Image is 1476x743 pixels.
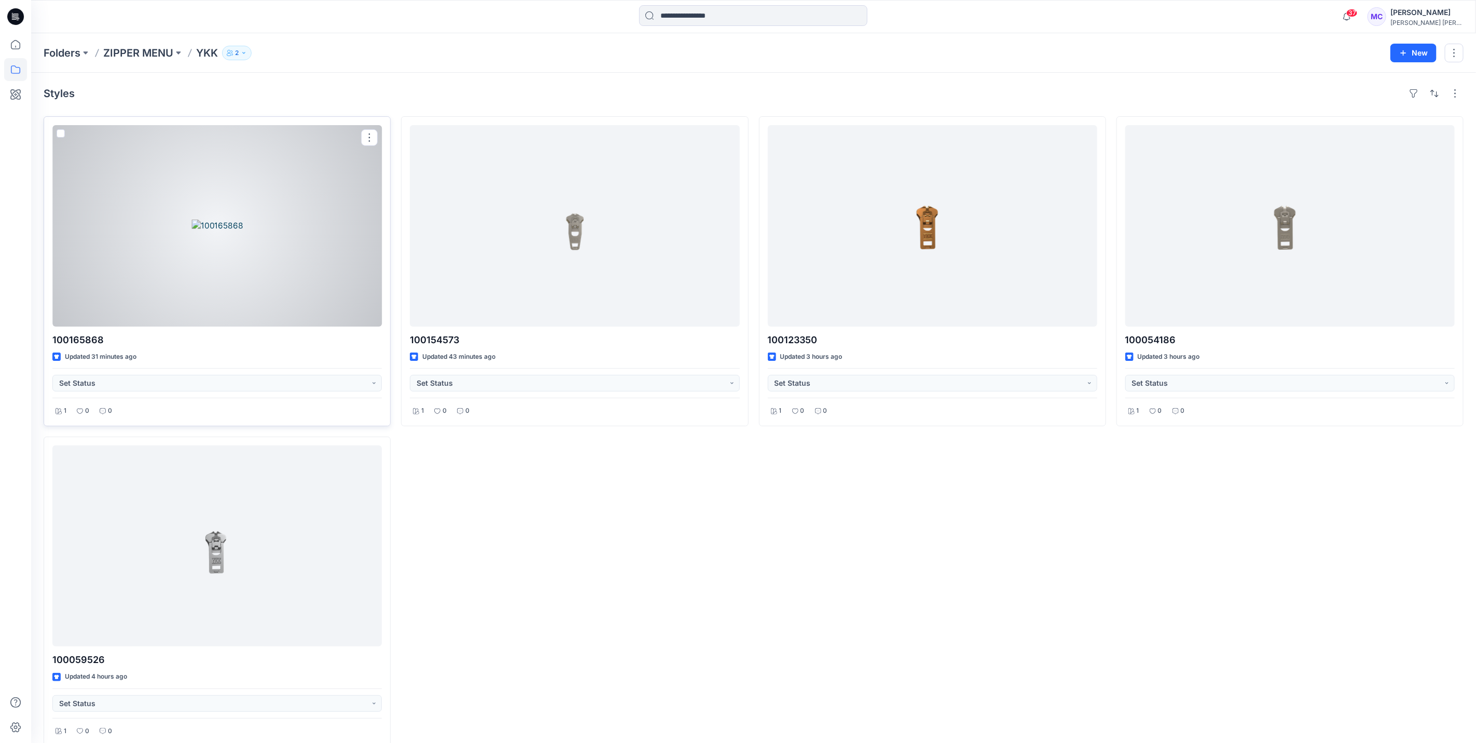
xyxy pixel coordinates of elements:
[1125,333,1455,347] p: 100054186
[52,445,382,647] a: 100059526
[1390,19,1463,26] div: [PERSON_NAME] [PERSON_NAME]
[108,406,112,416] p: 0
[1137,406,1139,416] p: 1
[222,46,252,60] button: 2
[44,87,75,100] h4: Styles
[410,333,739,347] p: 100154573
[1390,6,1463,19] div: [PERSON_NAME]
[85,406,89,416] p: 0
[823,406,827,416] p: 0
[410,125,739,327] a: 100154573
[422,352,495,362] p: Updated 43 minutes ago
[52,333,382,347] p: 100165868
[1390,44,1437,62] button: New
[443,406,447,416] p: 0
[768,125,1097,327] a: 100123350
[768,333,1097,347] p: 100123350
[421,406,424,416] p: 1
[801,406,805,416] p: 0
[780,352,843,362] p: Updated 3 hours ago
[52,653,382,667] p: 100059526
[103,46,173,60] a: ZIPPER MENU
[65,352,136,362] p: Updated 31 minutes ago
[1346,9,1358,17] span: 37
[64,406,66,416] p: 1
[65,671,127,682] p: Updated 4 hours ago
[64,726,66,737] p: 1
[1181,406,1185,416] p: 0
[465,406,470,416] p: 0
[235,47,239,59] p: 2
[44,46,80,60] a: Folders
[779,406,782,416] p: 1
[1368,7,1386,26] div: MC
[85,726,89,737] p: 0
[1125,125,1455,327] a: 100054186
[52,125,382,327] a: 100165868
[1158,406,1162,416] p: 0
[196,46,218,60] p: YKK
[108,726,112,737] p: 0
[1138,352,1200,362] p: Updated 3 hours ago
